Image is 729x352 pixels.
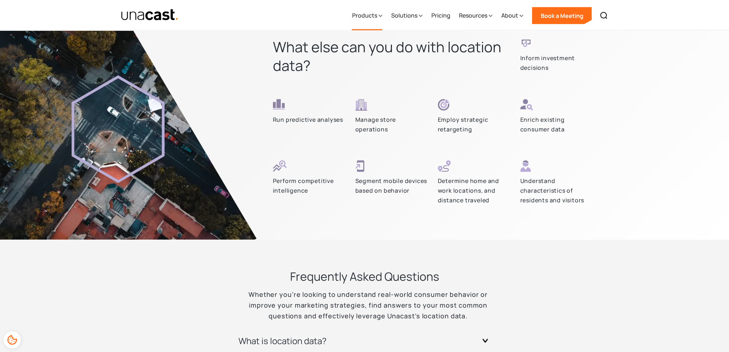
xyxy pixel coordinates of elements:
a: Pricing [431,1,450,30]
p: Employ strategic retargeting [438,115,512,134]
p: Whether you’re looking to understand real-world consumer behavior or improve your marketing strat... [230,289,499,321]
div: Resources [459,11,487,20]
p: Manage store operations [355,115,429,134]
img: Unacast text logo [121,9,179,21]
p: Inform investment decisions [520,53,594,72]
p: Run predictive analyses [273,115,343,125]
p: Segment mobile devices based on behavior [355,176,429,195]
div: Solutions [391,11,417,20]
div: Products [352,11,377,20]
h3: Frequently Asked Questions [290,269,439,284]
img: Search icon [600,11,608,20]
div: Solutions [391,1,422,30]
div: About [501,11,518,20]
div: About [501,1,523,30]
p: Perform competitive intelligence [273,176,347,195]
a: Book a Meeting [532,7,592,24]
div: Cookie Preferences [4,331,21,348]
p: Determine home and work locations, and distance traveled [438,176,512,205]
div: Products [352,1,382,30]
p: Understand characteristics of residents and visitors [520,176,594,205]
a: home [121,9,179,21]
p: Enrich existing consumer data [520,115,594,134]
h2: What else can you do with location data? [273,38,512,75]
div: Resources [459,1,492,30]
h3: What is location data? [238,335,327,347]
